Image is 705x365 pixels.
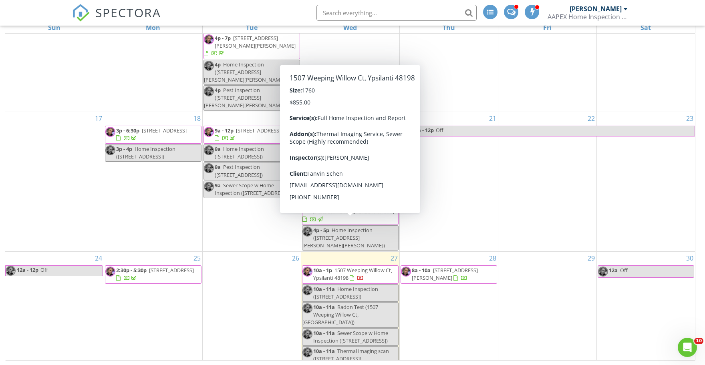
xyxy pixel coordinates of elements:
span: 10a - 11a [313,285,335,293]
img: profile_picture_1.jpg [302,163,312,173]
span: [STREET_ADDRESS] [346,163,391,170]
span: 10 [694,338,703,344]
a: Go to August 19, 2025 [290,112,301,125]
td: Go to August 22, 2025 [498,112,596,252]
a: Go to August 21, 2025 [487,112,498,125]
span: 1507 Weeping Willow Ct, Ypsilanti 48198 [313,267,392,281]
img: profile_picture_1.jpg [302,329,312,339]
a: 8a - 10a [STREET_ADDRESS][PERSON_NAME] [401,265,497,283]
span: 1:30p [313,182,326,189]
a: 9a - 12p [STREET_ADDRESS] [215,127,281,142]
a: 3p - 6:30p [STREET_ADDRESS] [105,126,201,144]
div: [PERSON_NAME] [570,5,622,13]
span: 9a - 12p [215,127,234,134]
span: Radon Test (1507 Weeping Willow Ct, [GEOGRAPHIC_DATA]) [302,303,378,326]
a: Friday [542,22,553,33]
img: profile_picture_1.jpg [302,285,312,295]
span: SPECTORA [95,4,161,21]
img: profile_picture_1.jpg [302,227,312,237]
span: 4p - 7p [313,200,329,207]
img: profile_picture_1.jpg [204,61,214,71]
a: 4p - 7p [STREET_ADDRESS][PERSON_NAME][PERSON_NAME] [204,34,296,57]
a: Saturday [639,22,653,33]
span: 10a - 1p [313,267,332,274]
img: profile_picture_1.jpg [6,266,16,276]
span: Thermal imaging scan ([STREET_ADDRESS]) [313,347,389,362]
a: 10a - 1p [STREET_ADDRESS] [302,126,399,144]
a: Go to August 26, 2025 [290,252,301,265]
a: 4p - 7p [STREET_ADDRESS][PERSON_NAME][PERSON_NAME] [302,200,394,223]
img: profile_picture_1.jpg [204,86,214,96]
a: 4p - 7p [STREET_ADDRESS][PERSON_NAME][PERSON_NAME] [302,199,399,225]
img: profile_picture_1.jpg [204,145,214,155]
span: 4p [215,61,221,68]
img: profile_picture_1.jpg [105,267,115,277]
a: SPECTORA [72,11,161,28]
span: 3p - 4p [116,145,132,152]
a: Wednesday [342,22,359,33]
span: Home Inspection ([STREET_ADDRESS][PERSON_NAME][PERSON_NAME]) [204,61,286,83]
a: Go to August 29, 2025 [586,252,596,265]
span: 9a [215,163,221,170]
span: 9a [215,182,221,189]
span: 2:30p - 5:30p [116,267,147,274]
input: Search everything... [316,5,477,21]
img: profile_picture_1.jpg [204,34,214,44]
a: Go to August 28, 2025 [487,252,498,265]
span: 12a - 12p [16,266,39,276]
span: 3p - 6:30p [116,127,139,134]
span: [STREET_ADDRESS] [142,127,187,134]
iframe: Intercom live chat [678,338,697,357]
span: 4p [215,86,221,94]
td: Go to August 18, 2025 [104,112,202,252]
span: Sewer Scope service only ([STREET_ADDRESS]) [313,182,387,197]
a: 4p - 7p [STREET_ADDRESS][PERSON_NAME][PERSON_NAME] [203,33,300,59]
a: 2:30p - 5:30p [STREET_ADDRESS] [105,265,201,283]
span: Off [436,126,443,134]
span: 1:30p - 2:30p [313,163,344,170]
a: 10a - 1p 1507 Weeping Willow Ct, Ypsilanti 48198 [302,265,399,283]
img: profile_picture_1.jpg [598,267,608,277]
a: Go to August 30, 2025 [685,252,695,265]
span: 10a - 11a [313,303,335,311]
img: profile_picture_1.jpg [302,200,312,210]
a: Thursday [441,22,457,33]
img: profile_picture_1.jpg [302,127,312,137]
img: The Best Home Inspection Software - Spectora [72,4,90,22]
span: Off [40,266,48,273]
span: 10a - 11a [313,347,335,355]
span: 8a - 10a [412,267,431,274]
span: 4p - 7p [215,34,231,42]
img: profile_picture_1.jpg [302,182,312,192]
span: [STREET_ADDRESS] [236,127,281,134]
img: profile_picture_1.jpg [204,127,214,137]
img: profile_picture_1.jpg [401,267,411,277]
a: 2:30p - 5:30p [STREET_ADDRESS] [116,267,194,281]
span: 10a - 1p [313,127,332,134]
span: Home Inspection ([STREET_ADDRESS]) [313,285,378,300]
span: 9a [215,145,221,152]
span: [STREET_ADDRESS] [149,267,194,274]
a: 1:30p - 2:30p [STREET_ADDRESS] [302,162,399,180]
td: Go to August 17, 2025 [5,112,104,252]
span: Home Inspection ([STREET_ADDRESS][PERSON_NAME][PERSON_NAME]) [302,227,385,249]
a: Go to August 24, 2025 [93,252,104,265]
a: Go to August 18, 2025 [192,112,202,125]
img: profile_picture_1.jpg [204,163,214,173]
span: 12a - 12p [412,126,434,136]
img: profile_picture_1.jpg [204,182,214,192]
a: 9a - 12p [STREET_ADDRESS] [203,126,300,144]
a: Go to August 20, 2025 [389,112,399,125]
span: Off [620,267,628,274]
span: [STREET_ADDRESS][PERSON_NAME][PERSON_NAME] [313,200,394,215]
span: [STREET_ADDRESS][PERSON_NAME] [412,267,478,281]
img: profile_picture_1.jpg [302,347,312,357]
a: Sunday [46,22,62,33]
a: 10a - 1p 1507 Weeping Willow Ct, Ypsilanti 48198 [313,267,392,281]
a: 3p - 6:30p [STREET_ADDRESS] [116,127,187,142]
span: 10a - 11a [313,329,335,337]
img: profile_picture_1.jpg [302,267,312,277]
span: 10a - 11a [313,145,335,152]
span: 4p - 5p [313,227,329,234]
span: 12a [609,267,618,274]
